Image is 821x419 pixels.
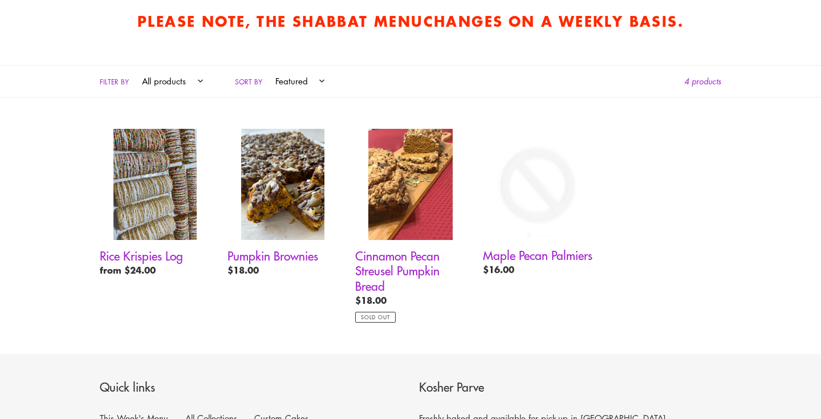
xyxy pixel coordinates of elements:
strong: Please note, the Shabbat Menu [137,10,424,31]
strong: changes on a weekly basis. [424,10,684,31]
p: Quick links [100,380,402,397]
label: Sort by [235,77,262,87]
label: Filter by [100,77,129,87]
p: Kosher Parve [419,380,721,397]
span: 4 products [684,75,721,87]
